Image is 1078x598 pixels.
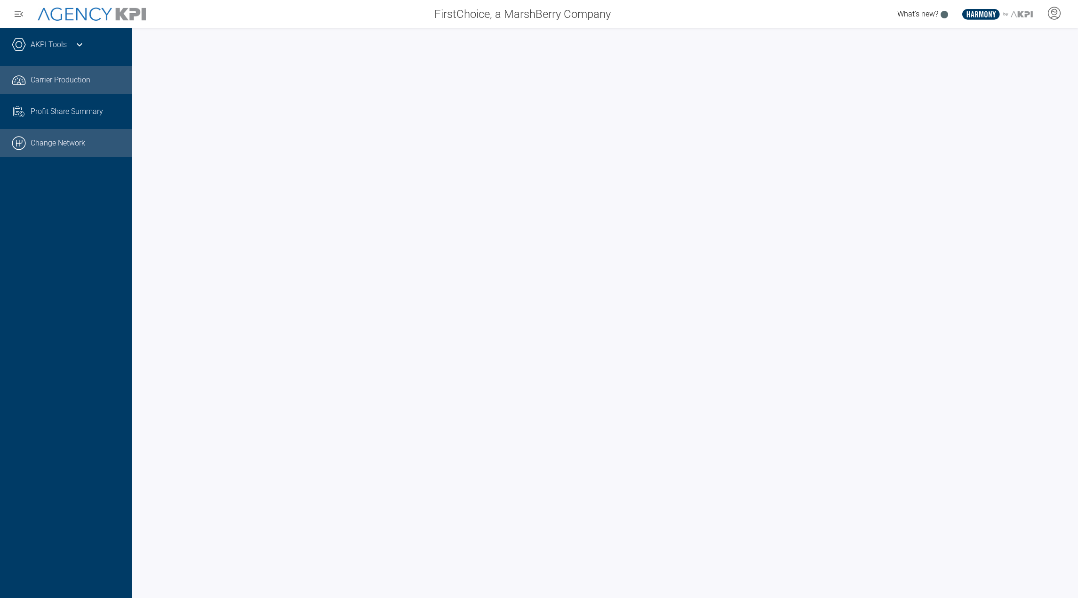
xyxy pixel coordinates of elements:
[31,74,90,86] span: Carrier Production
[434,6,611,23] span: FirstChoice, a MarshBerry Company
[38,8,146,21] img: AgencyKPI
[897,9,938,18] span: What's new?
[31,39,67,50] a: AKPI Tools
[31,106,103,117] span: Profit Share Summary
